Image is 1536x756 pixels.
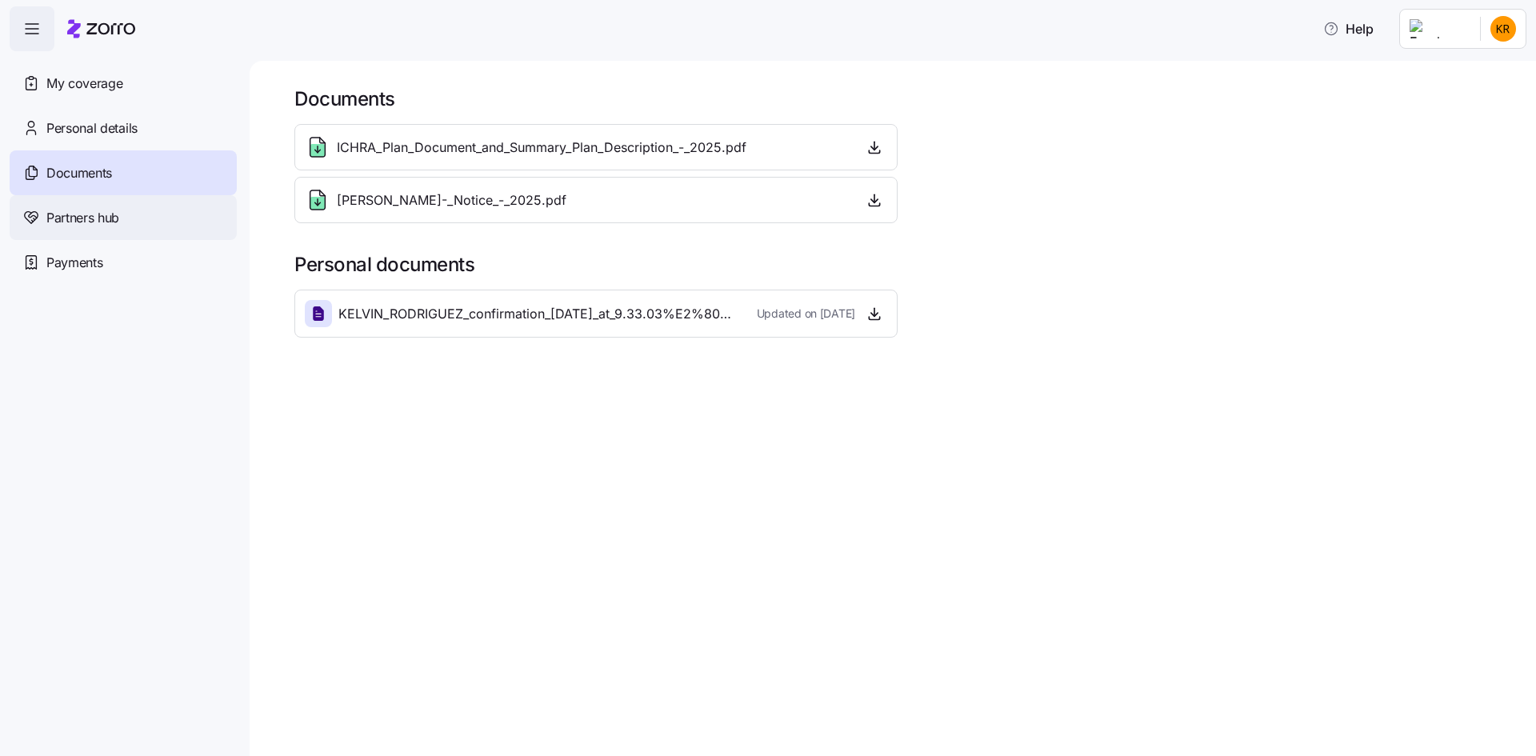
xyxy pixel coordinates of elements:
a: My coverage [10,61,237,106]
span: Partners hub [46,208,119,228]
span: Payments [46,253,102,273]
span: [PERSON_NAME]-_Notice_-_2025.pdf [337,190,566,210]
img: 0aac376d6632386b33433ade03d8957a [1490,16,1516,42]
img: Employer logo [1410,19,1467,38]
span: Help [1323,19,1374,38]
span: Documents [46,163,112,183]
span: My coverage [46,74,122,94]
a: Partners hub [10,195,237,240]
span: Updated on [DATE] [757,306,855,322]
h1: Personal documents [294,252,1514,277]
a: Documents [10,150,237,195]
h1: Documents [294,86,1514,111]
span: ICHRA_Plan_Document_and_Summary_Plan_Description_-_2025.pdf [337,138,746,158]
button: Help [1310,13,1386,45]
a: Payments [10,240,237,285]
a: Personal details [10,106,237,150]
span: Personal details [46,118,138,138]
span: KELVIN_RODRIGUEZ_confirmation_[DATE]_at_9.33.03%E2%80%AFPM.png [338,304,744,324]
